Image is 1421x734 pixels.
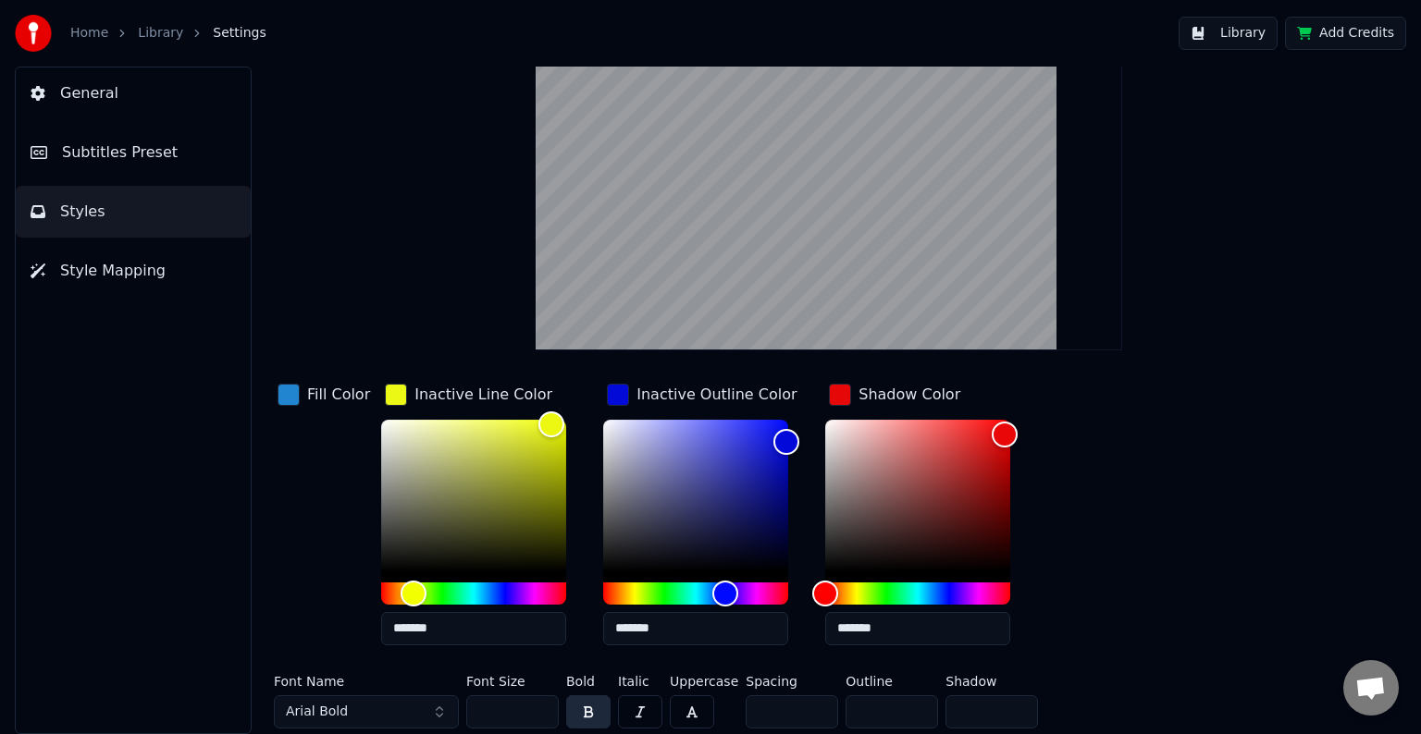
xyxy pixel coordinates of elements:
label: Font Name [274,675,459,688]
label: Uppercase [670,675,738,688]
button: Style Mapping [16,245,251,297]
div: Color [825,420,1010,571]
a: Home [70,24,108,43]
span: General [60,82,118,104]
button: Shadow Color [825,380,964,410]
label: Font Size [466,675,559,688]
div: Color [381,420,566,571]
div: Açık sohbet [1343,660,1399,716]
label: Shadow [945,675,1038,688]
button: Add Credits [1285,17,1406,50]
nav: breadcrumb [70,24,266,43]
button: Fill Color [274,380,374,410]
div: Hue [381,582,566,605]
div: Hue [825,582,1010,605]
label: Italic [618,675,662,688]
span: Subtitles Preset [62,141,178,164]
label: Outline [846,675,938,688]
div: Inactive Outline Color [636,384,797,406]
div: Fill Color [307,384,370,406]
button: Styles [16,186,251,238]
div: Inactive Line Color [414,384,552,406]
div: Hue [603,582,788,605]
span: Styles [60,201,105,223]
span: Arial Bold [286,703,348,721]
span: Settings [213,24,266,43]
div: Shadow Color [859,384,960,406]
button: Subtitles Preset [16,127,251,178]
button: Inactive Line Color [381,380,556,410]
label: Spacing [746,675,838,688]
a: Library [138,24,183,43]
button: Library [1179,17,1278,50]
button: Inactive Outline Color [603,380,800,410]
label: Bold [566,675,611,688]
div: Color [603,420,788,571]
span: Style Mapping [60,260,166,282]
img: youka [15,15,52,52]
button: General [16,67,251,119]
